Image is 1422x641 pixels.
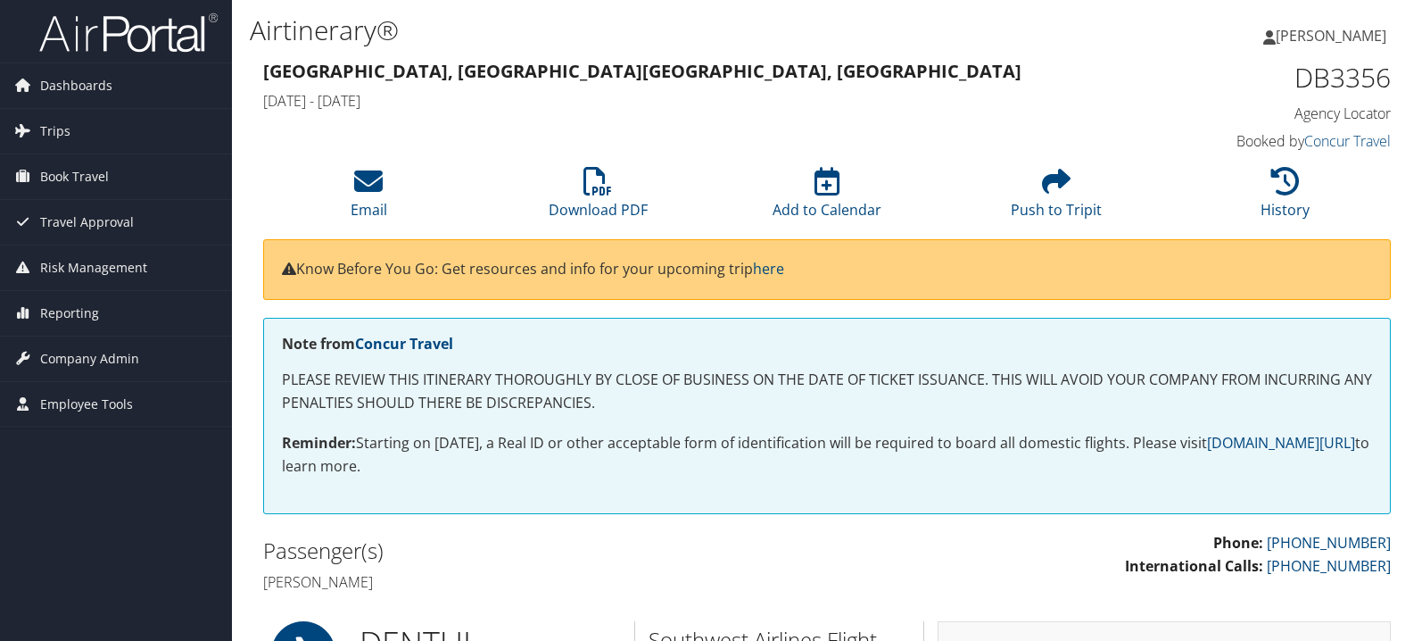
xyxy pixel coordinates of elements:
strong: Reminder: [282,433,356,453]
span: Company Admin [40,337,139,381]
span: Trips [40,109,70,154]
strong: Phone: [1213,533,1263,553]
a: Concur Travel [355,334,453,354]
h4: [PERSON_NAME] [263,572,814,592]
p: Starting on [DATE], a Real ID or other acceptable form of identification will be required to boar... [282,432,1372,478]
strong: International Calls: [1125,556,1263,576]
h4: [DATE] - [DATE] [263,91,1103,111]
a: Concur Travel [1304,131,1391,151]
span: Risk Management [40,246,147,290]
a: here [753,259,784,279]
p: Know Before You Go: Get resources and info for your upcoming trip [282,258,1372,281]
h1: Airtinerary® [250,12,1020,49]
a: [PERSON_NAME] [1263,9,1404,62]
a: Add to Calendar [773,177,881,220]
a: Push to Tripit [1011,177,1102,220]
a: History [1261,177,1310,220]
a: [PHONE_NUMBER] [1267,556,1391,576]
span: Employee Tools [40,382,133,427]
span: Travel Approval [40,200,134,245]
a: [DOMAIN_NAME][URL] [1207,433,1355,453]
h2: Passenger(s) [263,536,814,566]
a: Download PDF [549,177,648,220]
h1: DB3356 [1129,59,1392,96]
span: Book Travel [40,154,109,199]
a: Email [351,177,387,220]
span: [PERSON_NAME] [1276,26,1386,46]
strong: Note from [282,334,453,354]
span: Reporting [40,291,99,336]
strong: [GEOGRAPHIC_DATA], [GEOGRAPHIC_DATA] [GEOGRAPHIC_DATA], [GEOGRAPHIC_DATA] [263,59,1021,83]
p: PLEASE REVIEW THIS ITINERARY THOROUGHLY BY CLOSE OF BUSINESS ON THE DATE OF TICKET ISSUANCE. THIS... [282,369,1372,414]
h4: Agency Locator [1129,104,1392,123]
a: [PHONE_NUMBER] [1267,533,1391,553]
img: airportal-logo.png [39,12,218,54]
h4: Booked by [1129,131,1392,151]
span: Dashboards [40,63,112,108]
